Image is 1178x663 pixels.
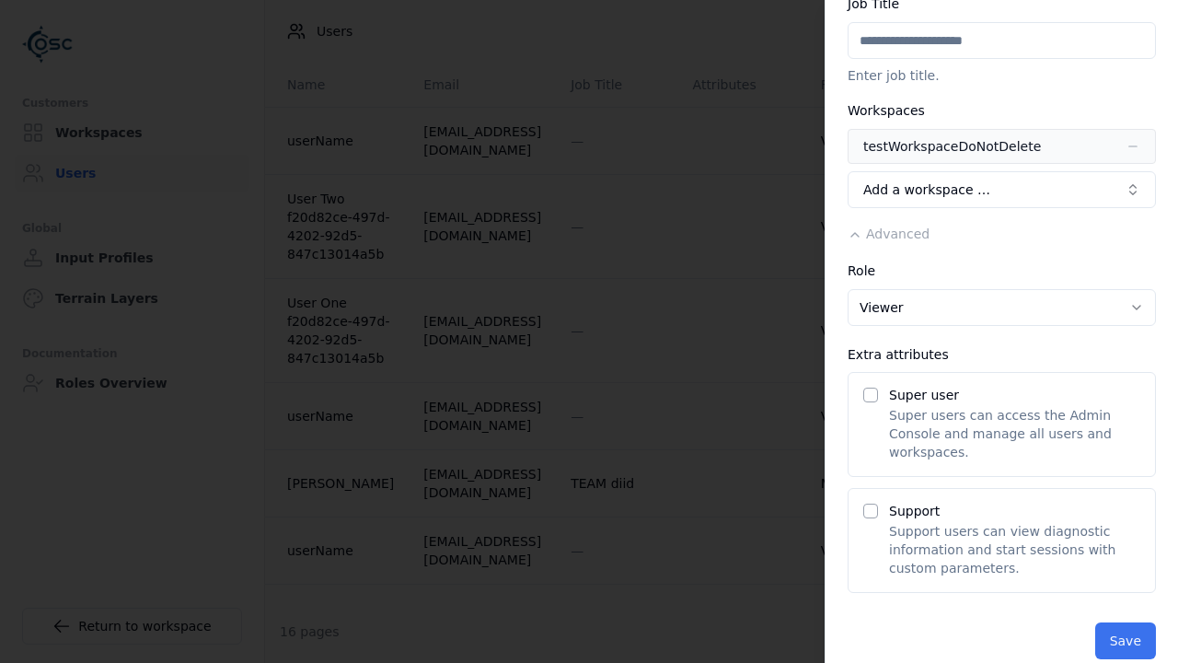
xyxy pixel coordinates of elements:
[889,388,959,402] label: Super user
[848,103,925,118] label: Workspaces
[848,263,875,278] label: Role
[848,225,930,243] button: Advanced
[848,348,1156,361] div: Extra attributes
[889,406,1140,461] p: Super users can access the Admin Console and manage all users and workspaces.
[1095,622,1156,659] button: Save
[863,180,990,199] span: Add a workspace …
[889,504,940,518] label: Support
[863,137,1041,156] div: testWorkspaceDoNotDelete
[848,66,1156,85] p: Enter job title.
[866,227,930,241] span: Advanced
[889,522,1140,577] p: Support users can view diagnostic information and start sessions with custom parameters.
